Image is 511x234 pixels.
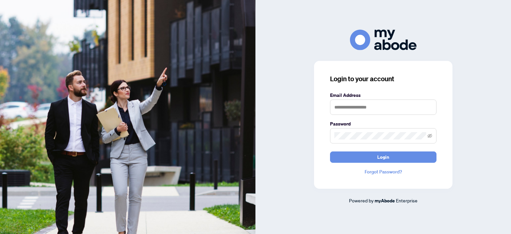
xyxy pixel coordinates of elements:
[375,197,395,204] a: myAbode
[349,197,374,203] span: Powered by
[396,197,418,203] span: Enterprise
[350,30,417,50] img: ma-logo
[330,168,436,175] a: Forgot Password?
[330,92,436,99] label: Email Address
[330,120,436,127] label: Password
[427,133,432,138] span: eye-invisible
[330,74,436,84] h3: Login to your account
[377,152,389,162] span: Login
[330,151,436,163] button: Login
